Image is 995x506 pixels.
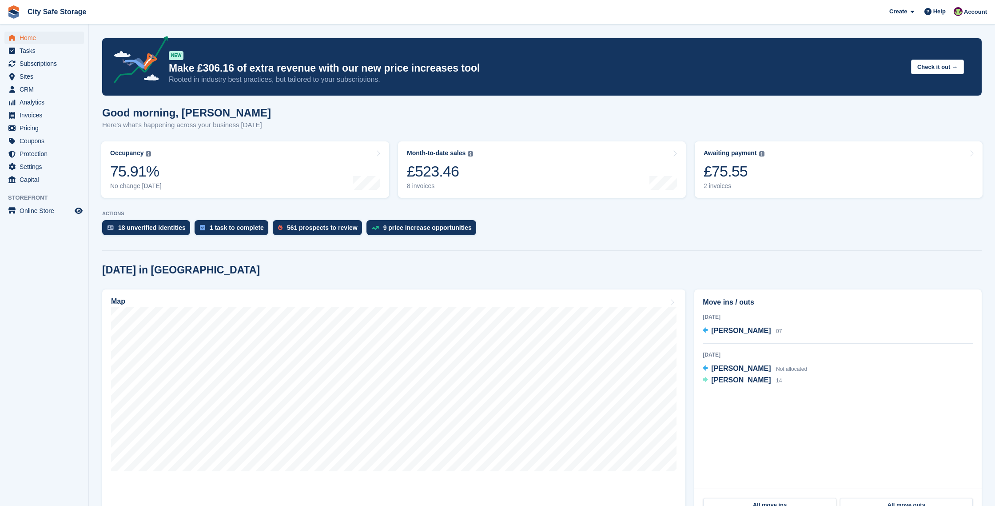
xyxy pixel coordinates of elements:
[195,220,273,240] a: 1 task to complete
[20,173,73,186] span: Capital
[703,325,782,337] a: [PERSON_NAME] 07
[200,225,205,230] img: task-75834270c22a3079a89374b754ae025e5fb1db73e45f91037f5363f120a921f8.svg
[169,75,904,84] p: Rooted in industry best practices, but tailored to your subscriptions.
[4,109,84,121] a: menu
[776,366,807,372] span: Not allocated
[169,51,183,60] div: NEW
[703,313,973,321] div: [DATE]
[20,70,73,83] span: Sites
[776,377,782,384] span: 14
[110,149,143,157] div: Occupancy
[278,225,283,230] img: prospect-51fa495bee0391a8d652442698ab0144808aea92771e9ea1ae160a38d050c398.svg
[101,141,389,198] a: Occupancy 75.91% No change [DATE]
[73,205,84,216] a: Preview store
[954,7,963,16] img: Richie Miller
[704,162,764,181] div: £75.55
[110,182,162,190] div: No change [DATE]
[4,122,84,134] a: menu
[20,148,73,160] span: Protection
[407,162,473,181] div: £523.46
[711,365,771,372] span: [PERSON_NAME]
[704,182,764,190] div: 2 invoices
[169,62,904,75] p: Make £306.16 of extra revenue with our new price increases tool
[20,135,73,147] span: Coupons
[407,182,473,190] div: 8 invoices
[759,151,764,157] img: icon-info-grey-7440780725fd019a000dd9b08b2336e03edf1995a4989e88bcd33f0948082b44.svg
[102,120,271,130] p: Here's what's happening across your business [DATE]
[102,107,271,119] h1: Good morning, [PERSON_NAME]
[4,205,84,217] a: menu
[4,44,84,57] a: menu
[8,193,88,202] span: Storefront
[7,5,20,19] img: stora-icon-8386f47178a22dfd0bd8f6a31ec36ba5ce8667c1dd55bd0f319d3a0aa187defe.svg
[407,149,466,157] div: Month-to-date sales
[964,8,987,16] span: Account
[106,36,168,87] img: price-adjustments-announcement-icon-8257ccfd72463d97f412b2fc003d46551f7dbcb40ab6d574587a9cd5c0d94...
[4,83,84,96] a: menu
[20,122,73,134] span: Pricing
[468,151,473,157] img: icon-info-grey-7440780725fd019a000dd9b08b2336e03edf1995a4989e88bcd33f0948082b44.svg
[102,264,260,276] h2: [DATE] in [GEOGRAPHIC_DATA]
[20,44,73,57] span: Tasks
[118,224,186,231] div: 18 unverified identities
[287,224,358,231] div: 561 prospects to review
[20,161,73,173] span: Settings
[110,162,162,181] div: 75.91%
[20,109,73,121] span: Invoices
[776,328,782,334] span: 07
[4,32,84,44] a: menu
[695,141,983,198] a: Awaiting payment £75.55 2 invoices
[102,211,982,217] p: ACTIONS
[911,60,964,74] button: Check it out →
[20,96,73,108] span: Analytics
[4,148,84,160] a: menu
[146,151,151,157] img: icon-info-grey-7440780725fd019a000dd9b08b2336e03edf1995a4989e88bcd33f0948082b44.svg
[711,327,771,334] span: [PERSON_NAME]
[703,375,782,386] a: [PERSON_NAME] 14
[20,32,73,44] span: Home
[889,7,907,16] span: Create
[4,161,84,173] a: menu
[372,226,379,230] img: price_increase_opportunities-93ffe204e8149a01c8c9dc8f82e8f89637d9d84a8eef4429ea346261dce0b2c0.svg
[107,225,114,230] img: verify_identity-adf6edd0f0f0b5bbfe63781bf79b02c33cf7c696d77639b501bdc392416b5a36.svg
[703,351,973,359] div: [DATE]
[273,220,366,240] a: 561 prospects to review
[111,297,125,305] h2: Map
[4,70,84,83] a: menu
[20,57,73,70] span: Subscriptions
[102,220,195,240] a: 18 unverified identities
[24,4,90,19] a: City Safe Storage
[20,205,73,217] span: Online Store
[398,141,686,198] a: Month-to-date sales £523.46 8 invoices
[703,297,973,308] h2: Move ins / outs
[383,224,472,231] div: 9 price increase opportunities
[20,83,73,96] span: CRM
[4,96,84,108] a: menu
[711,376,771,384] span: [PERSON_NAME]
[703,363,807,375] a: [PERSON_NAME] Not allocated
[4,173,84,186] a: menu
[704,149,757,157] div: Awaiting payment
[4,135,84,147] a: menu
[4,57,84,70] a: menu
[933,7,946,16] span: Help
[210,224,264,231] div: 1 task to complete
[366,220,481,240] a: 9 price increase opportunities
